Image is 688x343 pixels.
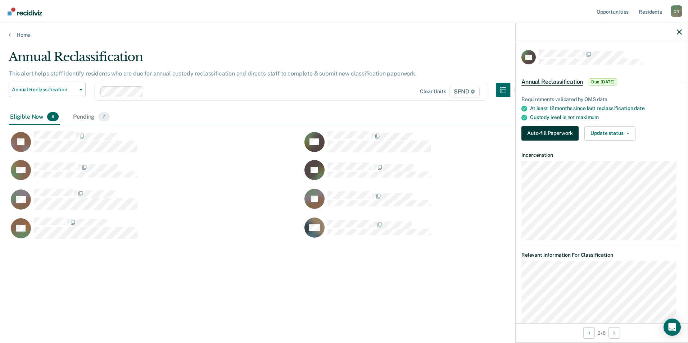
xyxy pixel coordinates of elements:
a: Navigate to form link [521,126,581,141]
div: CaseloadOpportunityCell-00598319 [302,160,596,188]
div: Eligible Now [9,109,60,125]
dt: Incarceration [521,152,682,158]
button: Auto-fill Paperwork [521,126,579,141]
div: CaseloadOpportunityCell-00100152 [302,217,596,246]
div: CaseloadOpportunityCell-00464910 [9,217,302,246]
div: Clear units [420,88,446,95]
dt: Relevant Information For Classification [521,252,682,258]
button: Profile dropdown button [671,5,682,17]
div: Requirements validated by OMS data [521,96,682,102]
div: C N [671,5,682,17]
div: 2 / 8 [516,323,688,342]
span: Annual Reclassification [12,87,77,93]
div: Pending [72,109,111,125]
button: Previous Opportunity [583,327,595,339]
div: CaseloadOpportunityCell-00430627 [9,131,302,160]
span: maximum [576,114,599,120]
div: At least 12 months since last reclassification [530,105,682,111]
div: Annual ReclassificationDue [DATE] [516,70,688,93]
img: Recidiviz [8,8,42,15]
a: Home [9,32,679,38]
span: 8 [47,112,59,122]
button: Next Opportunity [608,327,620,339]
span: SPND [449,86,480,97]
div: Custody level is not [530,114,682,120]
div: Open Intercom Messenger [664,319,681,336]
span: 7 [98,112,109,122]
div: Annual Reclassification [9,50,525,70]
button: Update status [584,126,635,141]
div: CaseloadOpportunityCell-00483996 [9,188,302,217]
div: CaseloadOpportunityCell-00585303 [302,131,596,160]
span: date [634,105,644,111]
div: CaseloadOpportunityCell-00246178 [9,160,302,188]
span: Due [DATE] [589,78,617,86]
span: Annual Reclassification [521,78,583,86]
div: CaseloadOpportunityCell-00330831 [302,188,596,217]
p: This alert helps staff identify residents who are due for annual custody reclassification and dir... [9,70,417,77]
